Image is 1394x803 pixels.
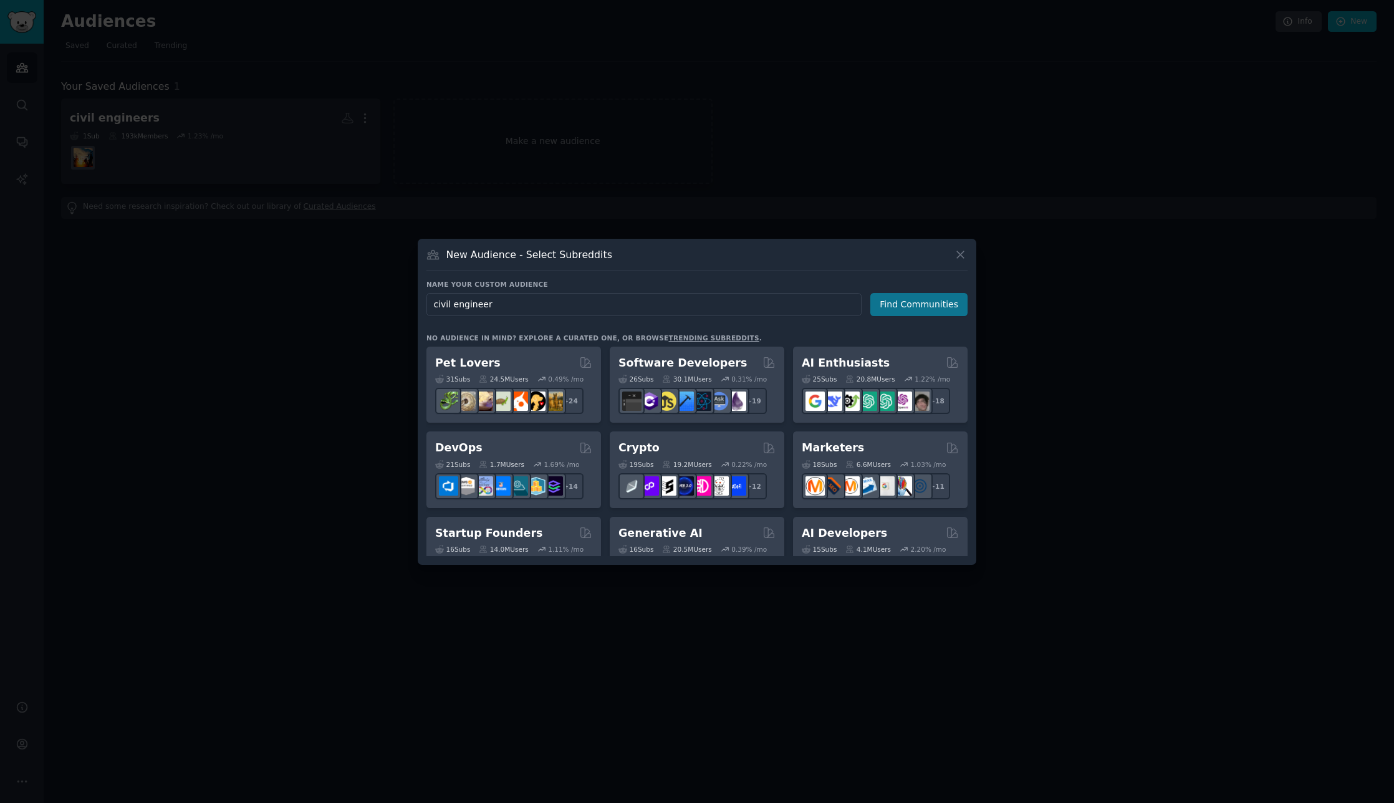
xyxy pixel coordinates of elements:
[557,473,584,499] div: + 14
[657,476,676,496] img: ethstaker
[915,375,950,383] div: 1.22 % /mo
[491,476,511,496] img: DevOpsLinks
[741,473,767,499] div: + 12
[435,355,501,371] h2: Pet Lovers
[622,476,642,496] img: ethfinance
[805,392,825,411] img: GoogleGeminiAI
[479,375,528,383] div: 24.5M Users
[544,460,580,469] div: 1.69 % /mo
[509,476,528,496] img: platformengineering
[435,460,470,469] div: 21 Sub s
[845,545,891,554] div: 4.1M Users
[474,476,493,496] img: Docker_DevOps
[435,545,470,554] div: 16 Sub s
[446,248,612,261] h3: New Audience - Select Subreddits
[640,476,659,496] img: 0xPolygon
[805,476,825,496] img: content_marketing
[727,476,746,496] img: defi_
[526,392,546,411] img: PetAdvice
[456,392,476,411] img: ballpython
[692,476,711,496] img: defiblockchain
[548,375,584,383] div: 0.49 % /mo
[858,476,877,496] img: Emailmarketing
[727,392,746,411] img: elixir
[893,392,912,411] img: OpenAIDev
[709,392,729,411] img: AskComputerScience
[668,334,759,342] a: trending subreddits
[823,392,842,411] img: DeepSeek
[426,334,762,342] div: No audience in mind? Explore a curated one, or browse .
[675,476,694,496] img: web3
[662,460,711,469] div: 19.2M Users
[479,460,524,469] div: 1.7M Users
[426,280,968,289] h3: Name your custom audience
[526,476,546,496] img: aws_cdk
[479,545,528,554] div: 14.0M Users
[657,392,676,411] img: learnjavascript
[618,460,653,469] div: 19 Sub s
[622,392,642,411] img: software
[474,392,493,411] img: leopardgeckos
[802,460,837,469] div: 18 Sub s
[675,392,694,411] img: iOSProgramming
[802,375,837,383] div: 25 Sub s
[910,476,930,496] img: OnlineMarketing
[845,460,891,469] div: 6.6M Users
[544,476,563,496] img: PlatformEngineers
[491,392,511,411] img: turtle
[439,476,458,496] img: azuredevops
[802,545,837,554] div: 15 Sub s
[840,392,860,411] img: AItoolsCatalog
[618,526,703,541] h2: Generative AI
[870,293,968,316] button: Find Communities
[840,476,860,496] img: AskMarketing
[858,392,877,411] img: chatgpt_promptDesign
[731,545,767,554] div: 0.39 % /mo
[662,375,711,383] div: 30.1M Users
[692,392,711,411] img: reactnative
[618,355,747,371] h2: Software Developers
[924,388,950,414] div: + 18
[924,473,950,499] div: + 11
[544,392,563,411] img: dogbreed
[911,460,946,469] div: 1.03 % /mo
[618,545,653,554] div: 16 Sub s
[618,375,653,383] div: 26 Sub s
[893,476,912,496] img: MarketingResearch
[845,375,895,383] div: 20.8M Users
[618,440,660,456] h2: Crypto
[802,526,887,541] h2: AI Developers
[435,526,542,541] h2: Startup Founders
[802,440,864,456] h2: Marketers
[439,392,458,411] img: herpetology
[911,545,946,554] div: 2.20 % /mo
[435,375,470,383] div: 31 Sub s
[709,476,729,496] img: CryptoNews
[741,388,767,414] div: + 19
[875,392,895,411] img: chatgpt_prompts_
[509,392,528,411] img: cockatiel
[456,476,476,496] img: AWS_Certified_Experts
[557,388,584,414] div: + 24
[910,392,930,411] img: ArtificalIntelligence
[548,545,584,554] div: 1.11 % /mo
[802,355,890,371] h2: AI Enthusiasts
[731,460,767,469] div: 0.22 % /mo
[435,440,483,456] h2: DevOps
[823,476,842,496] img: bigseo
[662,545,711,554] div: 20.5M Users
[875,476,895,496] img: googleads
[731,375,767,383] div: 0.31 % /mo
[640,392,659,411] img: csharp
[426,293,862,316] input: Pick a short name, like "Digital Marketers" or "Movie-Goers"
